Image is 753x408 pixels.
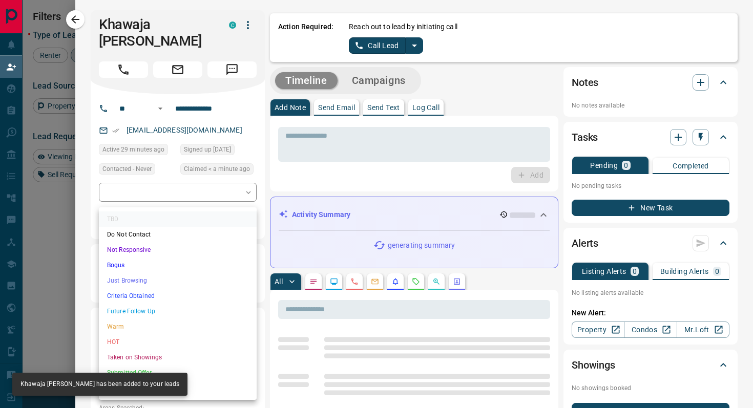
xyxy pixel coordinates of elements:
[99,273,257,288] li: Just Browsing
[99,227,257,242] li: Do Not Contact
[99,288,257,304] li: Criteria Obtained
[20,376,179,393] div: Khawaja [PERSON_NAME] has been added to your leads
[99,365,257,380] li: Submitted Offer
[99,319,257,334] li: Warm
[99,350,257,365] li: Taken on Showings
[99,334,257,350] li: HOT
[99,304,257,319] li: Future Follow Up
[99,242,257,257] li: Not Responsive
[99,257,257,273] li: Bogus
